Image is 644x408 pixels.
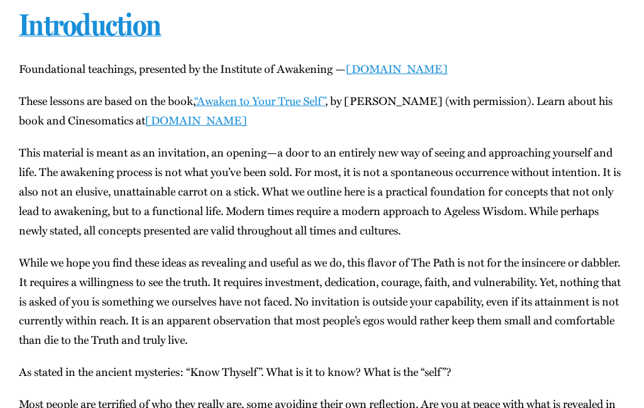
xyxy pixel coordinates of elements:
a: “Awak­en to Your True Self” [194,92,325,109]
a: Introduction [19,7,161,42]
p: This mate­r­i­al is meant as an invi­ta­tion, an opening—a door to an entire­ly new way of see­in... [19,143,625,240]
p: These lessons are based on the book, , by [PERSON_NAME] (with per­mis­sion). Learn about his book... [19,91,625,130]
a: [DOMAIN_NAME] [145,112,247,128]
p: Foun­da­tion­al teach­ings, pre­sent­ed by the Insti­tute of Awak­en­ing — [19,59,625,79]
p: As stat­ed in the ancient mys­ter­ies: “Know Thy­self”. What is it to know? What is the “self”? [19,362,625,382]
p: While we hope you find these ideas as reveal­ing and use­ful as we do, this fla­vor of The Path i... [19,253,625,350]
a: [DOMAIN_NAME] [346,60,448,77]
